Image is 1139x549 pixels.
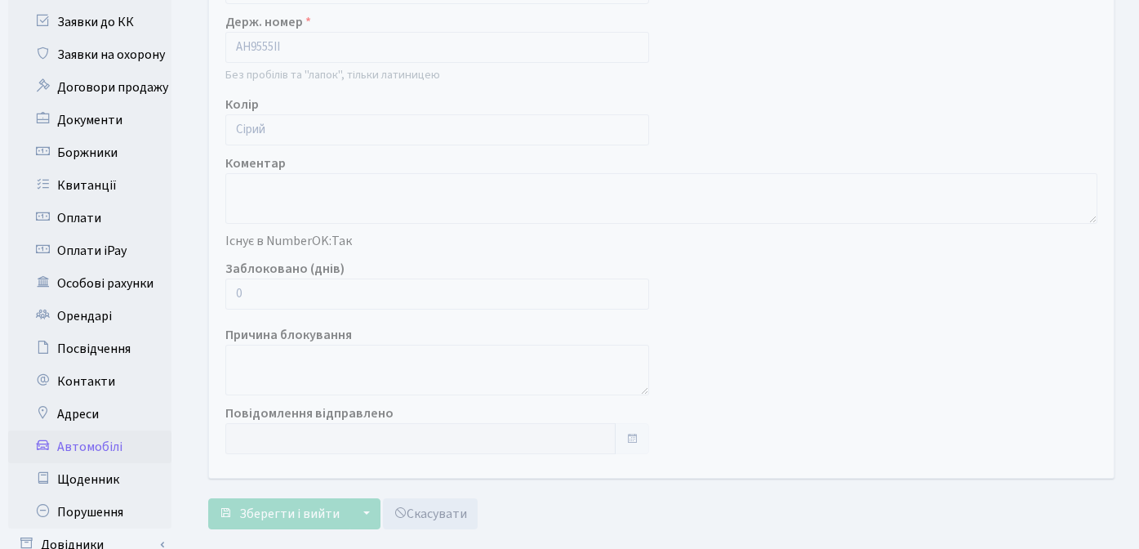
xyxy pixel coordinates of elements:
[8,136,171,169] a: Боржники
[331,232,352,250] span: Так
[8,6,171,38] a: Заявки до КК
[383,498,478,529] a: Скасувати
[225,325,352,345] label: Причина блокування
[225,95,259,114] label: Колір
[8,104,171,136] a: Документи
[225,404,394,423] label: Повідомлення відправлено
[8,234,171,267] a: Оплати iPay
[8,431,171,463] a: Автомобілі
[8,267,171,300] a: Особові рахунки
[225,259,345,279] label: Заблоковано (днів)
[225,154,286,173] label: Коментар
[8,398,171,431] a: Адреси
[225,66,649,84] p: Без пробілів та "лапок", тільки латиницею
[8,38,171,71] a: Заявки на охорону
[8,71,171,104] a: Договори продажу
[8,202,171,234] a: Оплати
[213,231,1110,251] div: Існує в NumberOK:
[8,496,171,529] a: Порушення
[8,169,171,202] a: Квитанції
[239,505,340,523] span: Зберегти і вийти
[8,300,171,333] a: Орендарі
[8,333,171,365] a: Посвідчення
[8,463,171,496] a: Щоденник
[225,12,311,32] label: Держ. номер
[8,365,171,398] a: Контакти
[208,498,350,529] button: Зберегти і вийти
